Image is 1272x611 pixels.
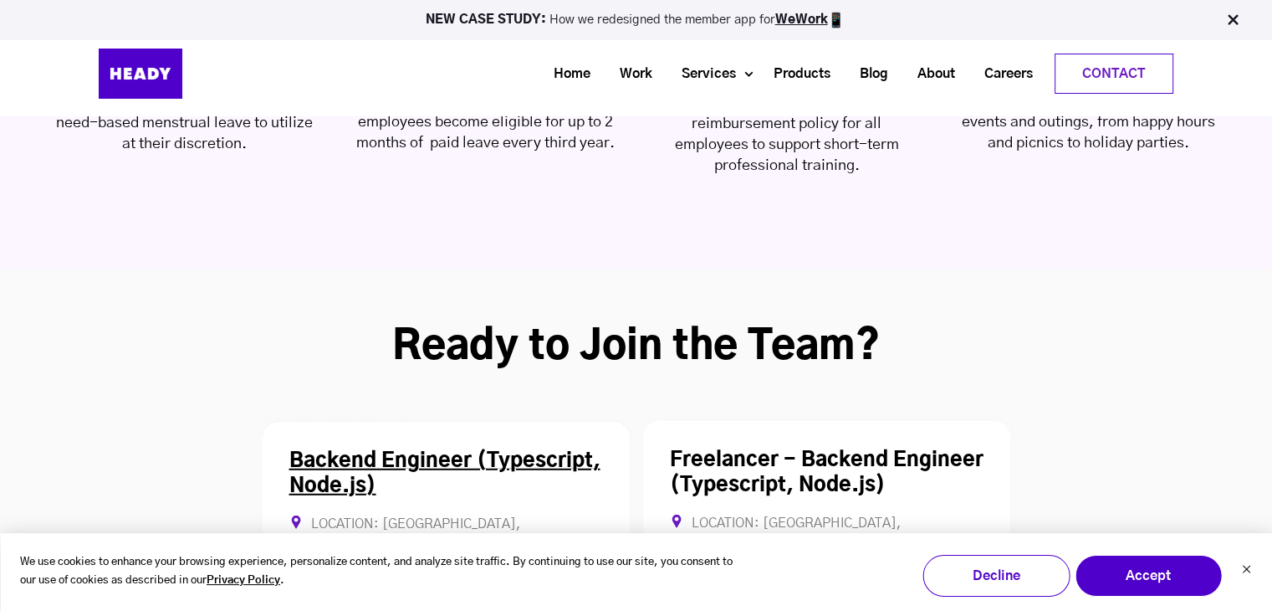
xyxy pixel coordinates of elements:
strong: NEW CASE STUDY: [426,13,549,26]
a: About [897,59,963,90]
a: Products [753,59,839,90]
img: Heady_Logo_Web-01 (1) [99,49,182,99]
a: Home [533,59,599,90]
a: WeWork [775,13,828,26]
a: Services [661,59,744,90]
button: Decline [922,555,1070,597]
p: We use cookies to enhance your browsing experience, personalize content, and analyze site traffic... [20,553,743,592]
button: Dismiss cookie banner [1241,562,1251,580]
a: Work [599,59,661,90]
div: Location: [GEOGRAPHIC_DATA], [GEOGRAPHIC_DATA], [GEOGRAPHIC_DATA] [670,515,983,550]
a: Freelancer - Backend Engineer (Typescript, Node.js) [670,450,983,495]
div: Heady is proud to offer team members need-based menstrual leave to utilize at their discretion. [54,92,314,155]
a: Privacy Policy [207,572,280,591]
div: Heady offers a continued learning reimbursement policy for all employees to support short-term pr... [657,93,917,177]
a: Contact [1055,54,1172,93]
div: Location: [GEOGRAPHIC_DATA], [GEOGRAPHIC_DATA], [GEOGRAPHIC_DATA] [289,516,603,551]
img: Close Bar [1224,12,1241,28]
strong: Ready to Join the Team? [392,327,880,367]
div: Navigation Menu [224,54,1173,94]
a: Backend Engineer (Typescript, Node.js) [289,451,600,496]
a: Careers [963,59,1041,90]
a: Blog [839,59,897,90]
p: How we redesigned the member app for [8,12,1264,28]
img: app emoji [828,12,845,28]
div: After 3 years of employment, Heady employees become eligible for up to 2 months of paid leave eve... [355,91,615,154]
div: Heady embraces play with frequent events and outings, from happy hours and picnics to holiday par... [958,91,1218,154]
button: Accept [1075,555,1222,597]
